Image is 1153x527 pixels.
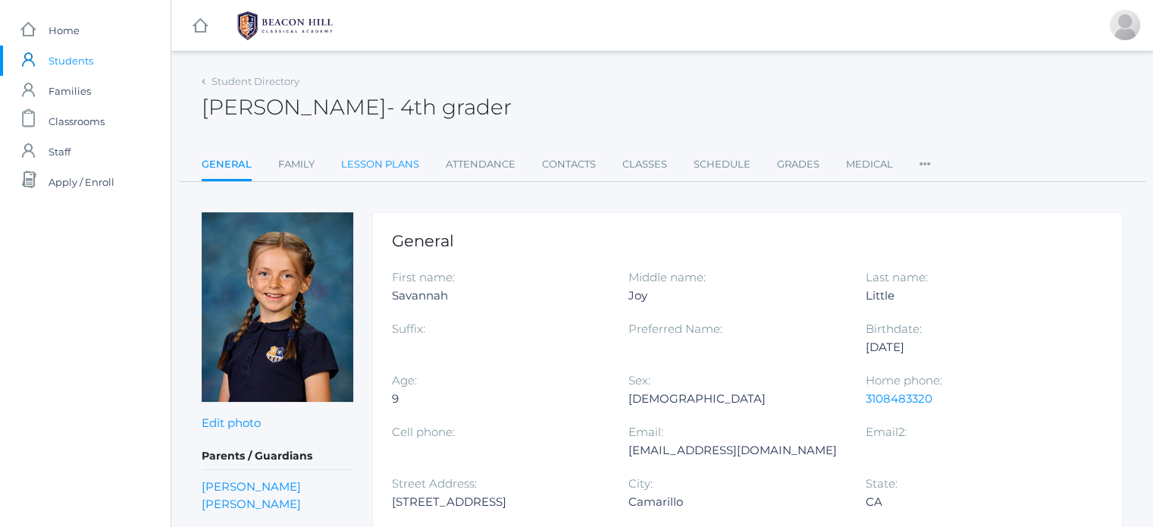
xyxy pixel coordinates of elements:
[694,149,750,180] a: Schedule
[202,495,301,513] a: [PERSON_NAME]
[392,322,425,336] label: Suffix:
[392,425,455,439] label: Cell phone:
[49,106,105,136] span: Classrooms
[866,322,922,336] label: Birthdate:
[49,15,80,45] span: Home
[392,390,606,408] div: 9
[202,416,261,430] a: Edit photo
[777,149,819,180] a: Grades
[628,441,842,460] div: [EMAIL_ADDRESS][DOMAIN_NAME]
[628,493,842,511] div: Camarillo
[392,493,606,511] div: [STREET_ADDRESS]
[628,322,722,336] label: Preferred Name:
[628,373,650,387] label: Sex:
[49,167,114,197] span: Apply / Enroll
[542,149,596,180] a: Contacts
[202,444,353,469] h5: Parents / Guardians
[866,287,1079,305] div: Little
[202,212,353,402] img: Savannah Little
[392,232,1103,249] h1: General
[866,476,898,491] label: State:
[49,76,91,106] span: Families
[202,149,252,182] a: General
[446,149,515,180] a: Attendance
[866,270,928,284] label: Last name:
[392,287,606,305] div: Savannah
[202,96,512,119] h2: [PERSON_NAME]
[622,149,667,180] a: Classes
[628,476,653,491] label: City:
[866,391,932,406] a: 3108483320
[392,270,455,284] label: First name:
[211,75,299,87] a: Student Directory
[846,149,893,180] a: Medical
[866,373,942,387] label: Home phone:
[228,7,342,45] img: BHCALogos-05-308ed15e86a5a0abce9b8dd61676a3503ac9727e845dece92d48e8588c001991.png
[866,425,907,439] label: Email2:
[387,94,512,120] span: - 4th grader
[392,373,417,387] label: Age:
[866,493,1079,511] div: CA
[628,425,663,439] label: Email:
[202,478,301,495] a: [PERSON_NAME]
[628,287,842,305] div: Joy
[866,338,1079,356] div: [DATE]
[1110,10,1140,40] div: Alison Little
[628,270,706,284] label: Middle name:
[341,149,419,180] a: Lesson Plans
[628,390,842,408] div: [DEMOGRAPHIC_DATA]
[49,136,70,167] span: Staff
[278,149,315,180] a: Family
[49,45,93,76] span: Students
[392,476,477,491] label: Street Address:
